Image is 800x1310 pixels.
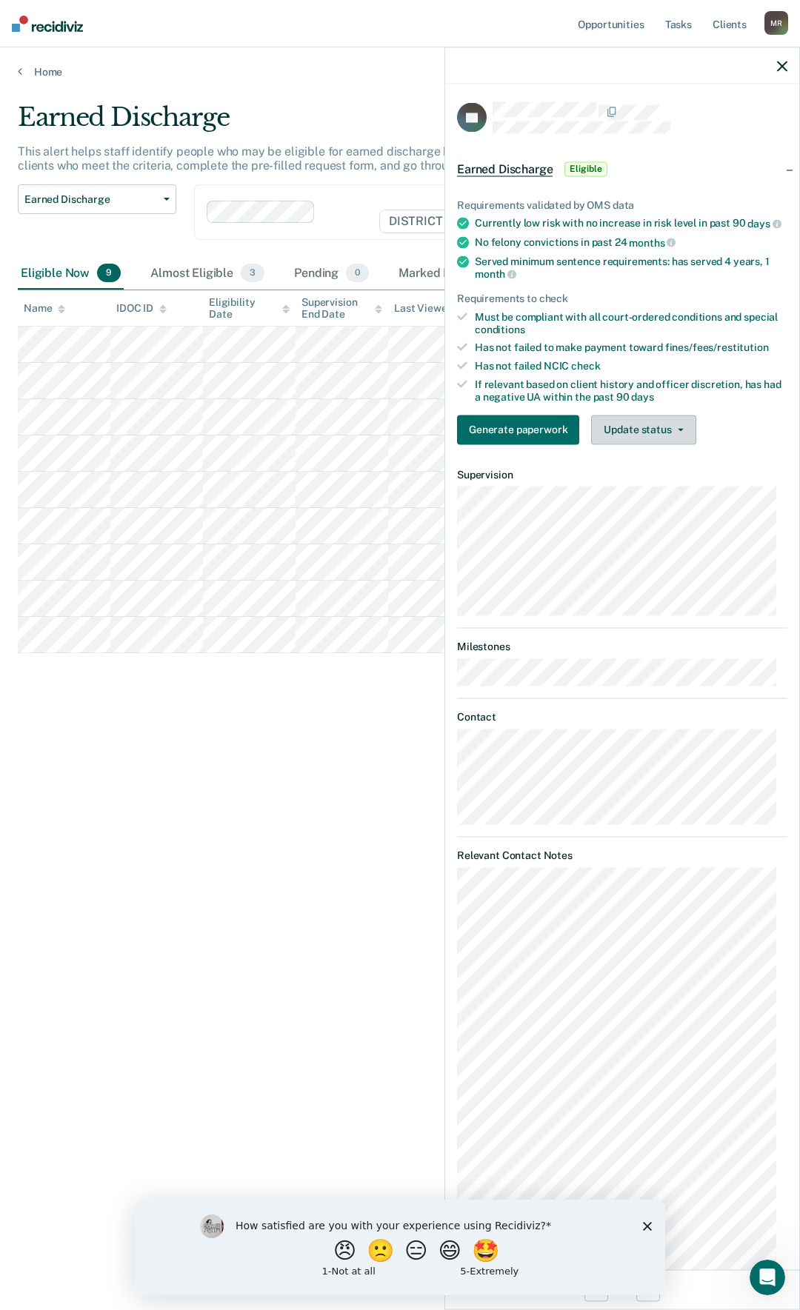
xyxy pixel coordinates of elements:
[457,640,787,652] dt: Milestones
[665,341,769,353] span: fines/fees/restitution
[750,1260,785,1295] iframe: Intercom live chat
[301,296,382,321] div: Supervision End Date
[394,302,466,315] div: Last Viewed
[18,144,711,173] p: This alert helps staff identify people who may be eligible for earned discharge based on IDOC’s c...
[18,258,124,290] div: Eligible Now
[631,390,653,402] span: days
[147,258,267,290] div: Almost Eligible
[475,341,787,354] div: Has not failed to make payment toward
[24,302,65,315] div: Name
[475,217,787,230] div: Currently low risk with no increase in risk level in past 90
[457,468,787,481] dt: Supervision
[764,11,788,35] div: M R
[457,198,787,211] div: Requirements validated by OMS data
[457,415,579,444] button: Generate paperwork
[396,258,528,290] div: Marked Ineligible
[12,16,83,32] img: Recidiviz
[135,1200,665,1295] iframe: Survey by Kim from Recidiviz
[97,264,121,283] span: 9
[475,268,516,280] span: month
[571,360,600,372] span: check
[747,218,781,230] span: days
[457,161,553,176] span: Earned Discharge
[457,293,787,305] div: Requirements to check
[209,296,290,321] div: Eligibility Date
[291,258,372,290] div: Pending
[475,310,787,335] div: Must be compliant with all court-ordered conditions and special
[379,210,645,233] span: DISTRICT OFFICE 5, [GEOGRAPHIC_DATA]
[116,302,167,315] div: IDOC ID
[18,102,738,144] div: Earned Discharge
[475,378,787,404] div: If relevant based on client history and officer discretion, has had a negative UA within the past 90
[475,360,787,372] div: Has not failed NCIC
[18,65,782,78] a: Home
[457,849,787,861] dt: Relevant Contact Notes
[475,236,787,250] div: No felony convictions in past 24
[457,711,787,723] dt: Contact
[564,161,607,176] span: Eligible
[241,264,264,283] span: 3
[24,193,158,206] span: Earned Discharge
[591,415,696,444] button: Update status
[346,264,369,283] span: 0
[629,236,676,248] span: months
[475,323,525,335] span: conditions
[457,415,585,444] a: Navigate to form link
[475,255,787,280] div: Served minimum sentence requirements: has served 4 years, 1
[445,145,799,193] div: Earned DischargeEligible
